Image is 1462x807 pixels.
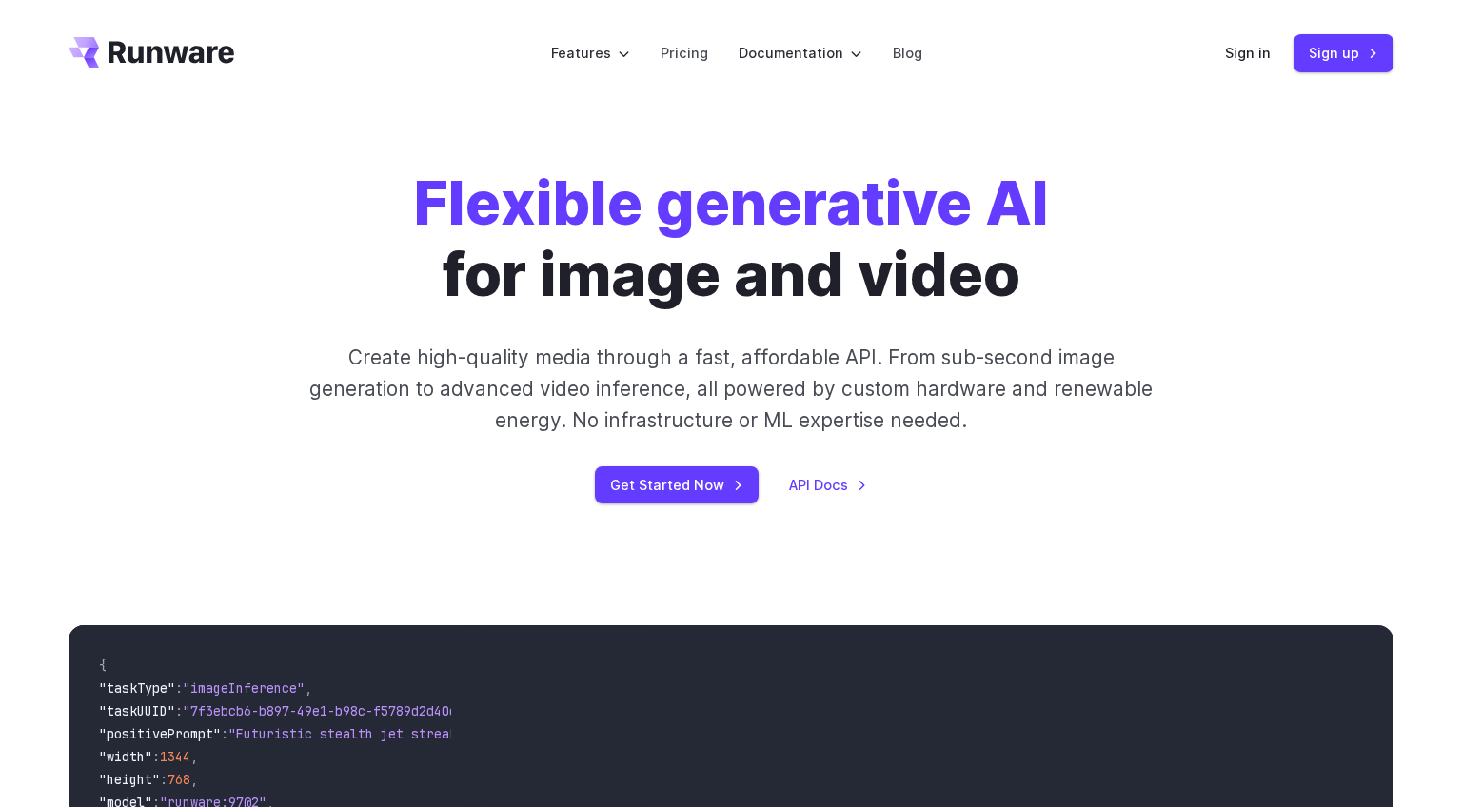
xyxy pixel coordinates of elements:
[228,725,921,742] span: "Futuristic stealth jet streaking through a neon-lit cityscape with glowing purple exhaust"
[190,748,198,765] span: ,
[183,679,305,697] span: "imageInference"
[69,37,234,68] a: Go to /
[739,42,862,64] label: Documentation
[190,771,198,788] span: ,
[305,679,312,697] span: ,
[168,771,190,788] span: 768
[661,42,708,64] a: Pricing
[1294,34,1393,71] a: Sign up
[414,167,1049,311] h1: for image and video
[183,702,472,719] span: "7f3ebcb6-b897-49e1-b98c-f5789d2d40d7"
[595,466,759,503] a: Get Started Now
[99,657,107,674] span: {
[221,725,228,742] span: :
[307,342,1156,437] p: Create high-quality media through a fast, affordable API. From sub-second image generation to adv...
[99,702,175,719] span: "taskUUID"
[551,42,630,64] label: Features
[1225,42,1271,64] a: Sign in
[160,748,190,765] span: 1344
[99,748,152,765] span: "width"
[175,679,183,697] span: :
[99,725,221,742] span: "positivePrompt"
[789,474,867,496] a: API Docs
[175,702,183,719] span: :
[160,771,168,788] span: :
[414,167,1049,239] strong: Flexible generative AI
[152,748,160,765] span: :
[99,771,160,788] span: "height"
[893,42,922,64] a: Blog
[99,679,175,697] span: "taskType"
